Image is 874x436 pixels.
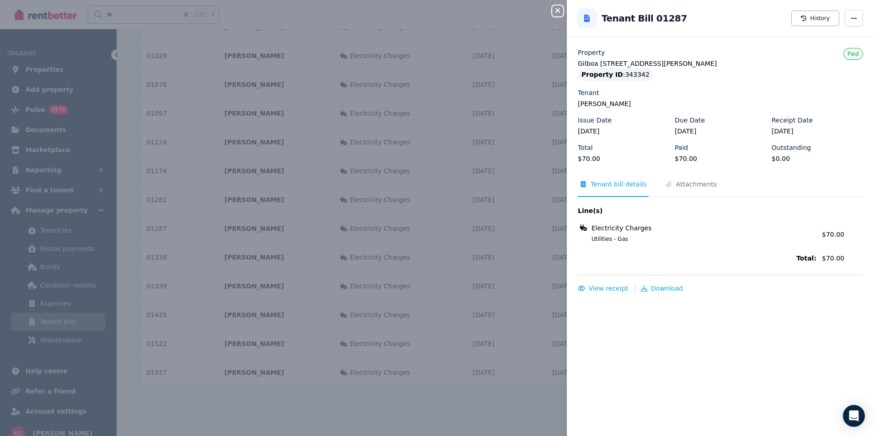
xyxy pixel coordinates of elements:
[772,127,863,136] legend: [DATE]
[578,59,863,68] legend: Gilboa [STREET_ADDRESS][PERSON_NAME]
[791,11,839,26] button: History
[578,154,669,163] legend: $70.00
[772,143,811,152] label: Outstanding
[651,285,683,292] span: Download
[843,405,865,427] div: Open Intercom Messenger
[578,48,605,57] label: Property
[675,154,766,163] legend: $70.00
[676,180,717,189] span: Attachments
[578,99,863,108] legend: [PERSON_NAME]
[578,143,593,152] label: Total
[581,70,623,79] span: Property ID
[675,116,705,125] label: Due Date
[578,180,863,197] nav: Tabs
[822,231,844,238] span: $70.00
[578,68,653,81] div: : 343342
[578,284,628,293] button: View receipt
[589,285,628,292] span: View receipt
[578,88,599,97] label: Tenant
[602,12,687,25] h2: Tenant Bill 01287
[822,254,863,263] span: $70.00
[675,143,688,152] label: Paid
[578,116,612,125] label: Issue Date
[591,180,647,189] span: Tenant bill details
[578,254,816,263] span: Total:
[592,223,652,233] span: Electricity Charges
[578,127,669,136] legend: [DATE]
[847,51,859,57] span: Paid
[772,116,813,125] label: Receipt Date
[581,235,816,243] span: Utilities - Gas
[578,206,816,215] span: Line(s)
[772,154,863,163] legend: $0.00
[675,127,766,136] legend: [DATE]
[641,284,683,293] button: Download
